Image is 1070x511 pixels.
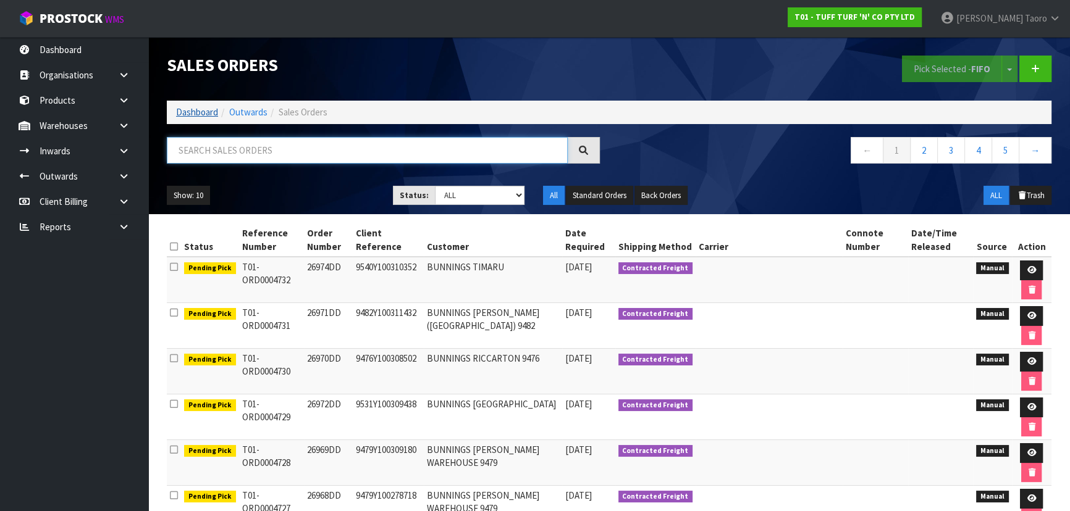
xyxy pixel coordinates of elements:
span: Manual [976,262,1009,275]
span: Manual [976,354,1009,366]
strong: FIFO [971,63,990,75]
a: Dashboard [176,106,218,118]
td: BUNNINGS TIMARU [424,257,562,303]
th: Connote Number [843,223,908,257]
button: Standard Orders [566,186,633,206]
span: Pending Pick [184,308,236,320]
th: Source [973,223,1012,257]
th: Status [181,223,239,257]
td: 9476Y100308502 [353,349,424,394]
td: BUNNINGS RICCARTON 9476 [424,349,562,394]
td: BUNNINGS [PERSON_NAME] WAREHOUSE 9479 [424,440,562,486]
td: 9540Y100310352 [353,257,424,303]
span: Contracted Freight [618,399,693,412]
td: 26972DD [304,394,353,440]
span: Contracted Freight [618,308,693,320]
th: Carrier [696,223,843,257]
button: Trash [1010,186,1051,206]
span: Pending Pick [184,491,236,503]
span: Taoro [1025,12,1047,24]
button: ALL [984,186,1009,206]
td: 9531Y100309438 [353,394,424,440]
span: [DATE] [565,307,592,318]
span: [DATE] [565,352,592,364]
span: Contracted Freight [618,354,693,366]
td: BUNNINGS [PERSON_NAME] ([GEOGRAPHIC_DATA]) 9482 [424,303,562,349]
strong: Status: [400,190,429,201]
a: → [1019,137,1051,164]
th: Action [1012,223,1051,257]
td: T01-ORD0004731 [239,303,304,349]
th: Client Reference [353,223,424,257]
button: All [543,186,565,206]
td: T01-ORD0004728 [239,440,304,486]
th: Reference Number [239,223,304,257]
span: Manual [976,491,1009,503]
span: Manual [976,308,1009,320]
th: Order Number [304,223,353,257]
span: Contracted Freight [618,491,693,503]
input: Search sales orders [167,137,568,164]
span: Sales Orders [279,106,327,118]
span: [DATE] [565,398,592,410]
td: T01-ORD0004730 [239,349,304,394]
td: 26969DD [304,440,353,486]
nav: Page navigation [618,137,1051,167]
a: 3 [937,137,965,164]
span: Manual [976,445,1009,457]
th: Date/Time Released [908,223,974,257]
span: [DATE] [565,444,592,455]
td: 26970DD [304,349,353,394]
span: [DATE] [565,261,592,273]
span: Manual [976,399,1009,412]
a: 1 [883,137,911,164]
span: Pending Pick [184,354,236,366]
span: [DATE] [565,489,592,501]
button: Pick Selected -FIFO [902,56,1002,82]
th: Date Required [562,223,615,257]
span: Pending Pick [184,445,236,457]
th: Shipping Method [615,223,696,257]
span: Pending Pick [184,399,236,412]
span: Pending Pick [184,262,236,275]
td: T01-ORD0004729 [239,394,304,440]
a: T01 - TUFF TURF 'N' CO PTY LTD [788,7,922,27]
td: 26971DD [304,303,353,349]
img: cube-alt.png [19,10,34,26]
a: 2 [910,137,938,164]
span: [PERSON_NAME] [956,12,1023,24]
button: Back Orders [634,186,688,206]
th: Customer [424,223,562,257]
td: 26974DD [304,257,353,303]
span: Contracted Freight [618,262,693,275]
td: BUNNINGS [GEOGRAPHIC_DATA] [424,394,562,440]
span: Contracted Freight [618,445,693,457]
button: Show: 10 [167,186,210,206]
td: 9479Y100309180 [353,440,424,486]
a: 4 [964,137,992,164]
a: ← [851,137,883,164]
a: Outwards [229,106,267,118]
td: 9482Y100311432 [353,303,424,349]
a: 5 [992,137,1019,164]
small: WMS [105,14,124,25]
span: ProStock [40,10,103,27]
td: T01-ORD0004732 [239,257,304,303]
strong: T01 - TUFF TURF 'N' CO PTY LTD [794,12,915,22]
h1: Sales Orders [167,56,600,74]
